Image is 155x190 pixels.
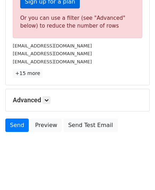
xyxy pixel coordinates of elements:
[5,119,29,132] a: Send
[63,119,117,132] a: Send Test Email
[13,96,142,104] h5: Advanced
[120,156,155,190] div: Chat-widget
[13,43,92,48] small: [EMAIL_ADDRESS][DOMAIN_NAME]
[31,119,62,132] a: Preview
[13,69,43,78] a: +15 more
[20,14,135,30] div: Or you can use a filter (see "Advanced" below) to reduce the number of rows
[120,156,155,190] iframe: Chat Widget
[13,51,92,56] small: [EMAIL_ADDRESS][DOMAIN_NAME]
[13,59,92,64] small: [EMAIL_ADDRESS][DOMAIN_NAME]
